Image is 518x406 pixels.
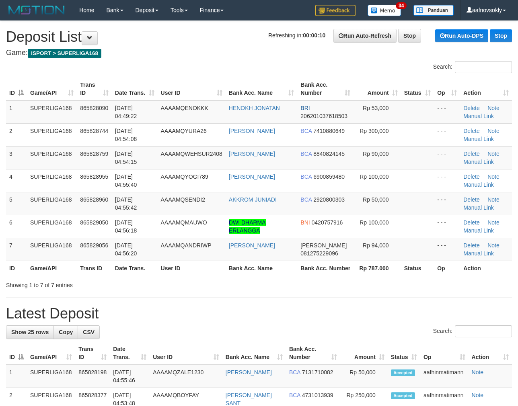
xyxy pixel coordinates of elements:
td: 865828198 [75,365,110,388]
a: Show 25 rows [6,325,54,339]
td: 5 [6,192,27,215]
span: Rp 94,000 [363,242,389,249]
th: Amount: activate to sort column ascending [354,78,401,100]
a: AKKROM JUNIADI [229,196,277,203]
a: Manual Link [463,136,494,142]
span: 34 [396,2,407,9]
td: 7 [6,238,27,261]
td: SUPERLIGA168 [27,215,77,238]
img: panduan.png [413,5,454,16]
th: User ID: activate to sort column ascending [158,78,226,100]
span: AAAAMQENOKKK [161,105,208,111]
th: Bank Acc. Number [297,261,354,275]
span: Rp 100,000 [360,219,388,226]
a: Delete [463,105,479,111]
a: Note [487,173,499,180]
th: Bank Acc. Name: activate to sort column ascending [222,342,286,365]
span: Refreshing in: [268,32,325,39]
span: BNI [300,219,310,226]
span: BCA [289,369,300,375]
td: - - - [434,123,460,146]
th: Status: activate to sort column ascending [388,342,420,365]
a: Manual Link [463,159,494,165]
td: Rp 50,000 [340,365,388,388]
th: Trans ID [77,261,112,275]
a: Delete [463,151,479,157]
th: Bank Acc. Number: activate to sort column ascending [297,78,354,100]
th: User ID: activate to sort column ascending [150,342,222,365]
span: 865828955 [80,173,108,180]
span: Copy 6900859480 to clipboard [313,173,345,180]
span: Rp 90,000 [363,151,389,157]
a: Note [472,369,484,375]
th: Bank Acc. Name: activate to sort column ascending [226,78,298,100]
img: MOTION_logo.png [6,4,67,16]
span: BRI [300,105,310,111]
span: BCA [300,128,312,134]
span: Copy 2920800303 to clipboard [313,196,345,203]
span: AAAAMQMAUWO [161,219,207,226]
span: [DATE] 04:49:22 [115,105,137,119]
th: Action [460,261,512,275]
h1: Latest Deposit [6,306,512,322]
span: 865828744 [80,128,108,134]
td: 2 [6,123,27,146]
span: Copy 7131710082 to clipboard [302,369,333,375]
a: Note [487,105,499,111]
h4: Game: [6,49,512,57]
img: Button%20Memo.svg [368,5,401,16]
a: DWI DHARMA ERLANGGA [229,219,266,234]
a: Delete [463,173,479,180]
span: Rp 100,000 [360,173,388,180]
a: Delete [463,219,479,226]
td: - - - [434,238,460,261]
a: Note [487,242,499,249]
a: CSV [78,325,100,339]
td: - - - [434,146,460,169]
th: Bank Acc. Number: activate to sort column ascending [286,342,340,365]
a: Note [487,219,499,226]
th: Rp 787.000 [354,261,401,275]
span: Copy [59,329,73,335]
td: aafhinmatimann [420,365,469,388]
td: SUPERLIGA168 [27,238,77,261]
a: Delete [463,128,479,134]
a: [PERSON_NAME] [226,369,272,375]
th: Trans ID: activate to sort column ascending [77,78,112,100]
td: 6 [6,215,27,238]
td: 4 [6,169,27,192]
span: Rp 53,000 [363,105,389,111]
th: Game/API [27,261,77,275]
th: Date Trans.: activate to sort column ascending [110,342,150,365]
a: Delete [463,242,479,249]
td: SUPERLIGA168 [27,100,77,124]
span: 865828759 [80,151,108,157]
th: Amount: activate to sort column ascending [340,342,388,365]
td: SUPERLIGA168 [27,123,77,146]
span: BCA [300,196,312,203]
a: [PERSON_NAME] [229,151,275,157]
img: Feedback.jpg [315,5,356,16]
span: 865828090 [80,105,108,111]
a: [PERSON_NAME] [229,128,275,134]
th: Trans ID: activate to sort column ascending [75,342,110,365]
span: [DATE] 04:54:15 [115,151,137,165]
span: Rp 300,000 [360,128,388,134]
td: - - - [434,169,460,192]
td: - - - [434,192,460,215]
th: Status: activate to sort column ascending [401,78,434,100]
th: Status [401,261,434,275]
span: [DATE] 04:56:18 [115,219,137,234]
th: Game/API: activate to sort column ascending [27,342,75,365]
span: [DATE] 04:55:40 [115,173,137,188]
span: BCA [300,173,312,180]
h1: Deposit List [6,29,512,45]
span: [PERSON_NAME] [300,242,347,249]
span: AAAAMQSENDI2 [161,196,205,203]
a: Manual Link [463,182,494,188]
td: - - - [434,100,460,124]
th: Op: activate to sort column ascending [420,342,469,365]
td: [DATE] 04:55:46 [110,365,150,388]
td: - - - [434,215,460,238]
a: Copy [53,325,78,339]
